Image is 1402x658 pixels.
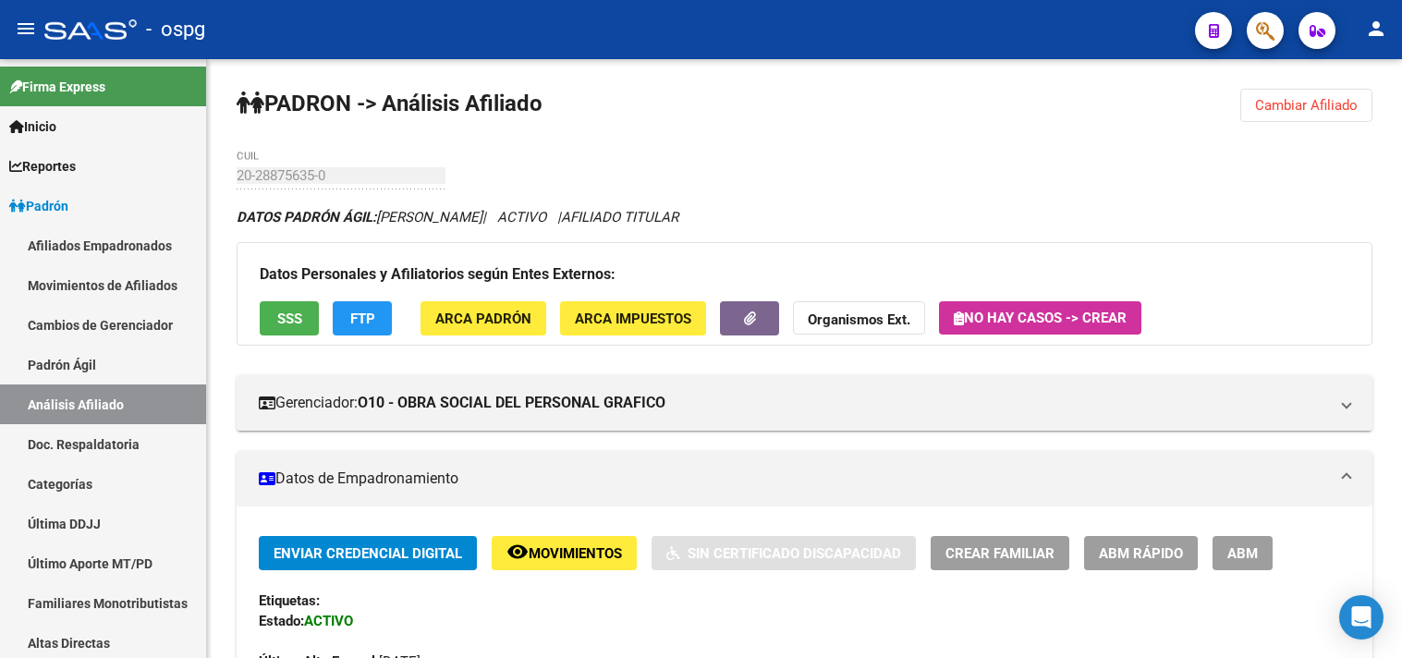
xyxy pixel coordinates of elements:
span: Crear Familiar [945,545,1055,562]
span: AFILIADO TITULAR [561,209,678,225]
strong: Etiquetas: [259,592,320,609]
mat-expansion-panel-header: Datos de Empadronamiento [237,451,1372,506]
button: Enviar Credencial Digital [259,536,477,570]
span: No hay casos -> Crear [954,310,1127,326]
strong: O10 - OBRA SOCIAL DEL PERSONAL GRAFICO [358,393,665,413]
span: Enviar Credencial Digital [274,545,462,562]
div: Open Intercom Messenger [1339,595,1384,640]
h3: Datos Personales y Afiliatorios según Entes Externos: [260,262,1349,287]
button: SSS [260,301,319,335]
span: Inicio [9,116,56,137]
mat-panel-title: Datos de Empadronamiento [259,469,1328,489]
button: FTP [333,301,392,335]
mat-icon: person [1365,18,1387,40]
strong: DATOS PADRÓN ÁGIL: [237,209,376,225]
span: [PERSON_NAME] [237,209,482,225]
strong: ACTIVO [304,613,353,629]
button: ARCA Impuestos [560,301,706,335]
button: ABM Rápido [1084,536,1198,570]
span: ARCA Padrón [435,311,531,327]
strong: PADRON -> Análisis Afiliado [237,91,543,116]
span: Movimientos [529,545,622,562]
mat-icon: remove_red_eye [506,541,529,563]
span: Padrón [9,196,68,216]
span: Cambiar Afiliado [1255,97,1358,114]
button: Movimientos [492,536,637,570]
span: ABM [1227,545,1258,562]
span: Reportes [9,156,76,177]
mat-expansion-panel-header: Gerenciador:O10 - OBRA SOCIAL DEL PERSONAL GRAFICO [237,375,1372,431]
i: | ACTIVO | [237,209,678,225]
button: Sin Certificado Discapacidad [652,536,916,570]
button: No hay casos -> Crear [939,301,1141,335]
button: Crear Familiar [931,536,1069,570]
span: SSS [277,311,302,327]
button: ABM [1213,536,1273,570]
span: - ospg [146,9,205,50]
span: ARCA Impuestos [575,311,691,327]
mat-icon: menu [15,18,37,40]
button: Cambiar Afiliado [1240,89,1372,122]
strong: Organismos Ext. [808,311,910,328]
span: Firma Express [9,77,105,97]
mat-panel-title: Gerenciador: [259,393,1328,413]
button: ARCA Padrón [421,301,546,335]
span: FTP [350,311,375,327]
button: Organismos Ext. [793,301,925,335]
span: Sin Certificado Discapacidad [688,545,901,562]
span: ABM Rápido [1099,545,1183,562]
strong: Estado: [259,613,304,629]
